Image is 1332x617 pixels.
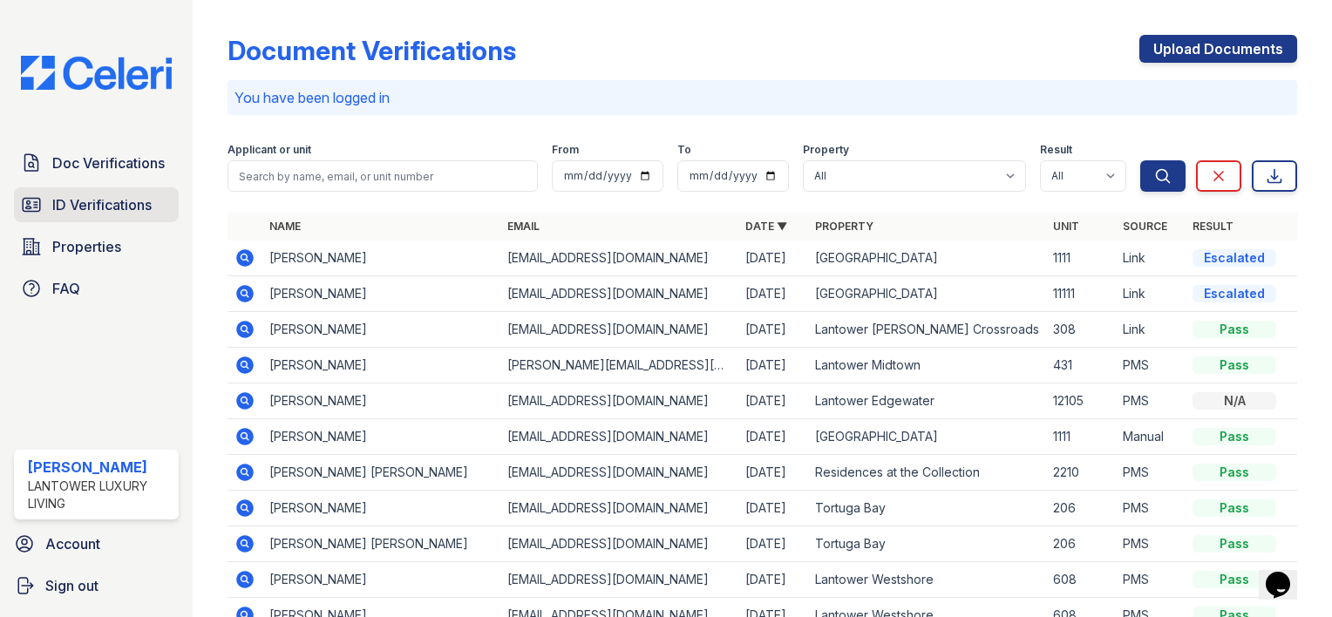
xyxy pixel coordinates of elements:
span: FAQ [52,278,80,299]
div: Document Verifications [228,35,516,66]
td: [DATE] [738,276,808,312]
div: Pass [1193,571,1276,588]
a: Name [269,220,301,233]
div: Pass [1193,356,1276,374]
a: Source [1123,220,1167,233]
td: [DATE] [738,491,808,526]
span: Sign out [45,575,99,596]
td: [PERSON_NAME] [262,419,500,455]
td: 308 [1046,312,1116,348]
img: CE_Logo_Blue-a8612792a0a2168367f1c8372b55b34899dd931a85d93a1a3d3e32e68fde9ad4.png [7,56,186,90]
a: Unit [1053,220,1079,233]
td: 206 [1046,526,1116,562]
a: Doc Verifications [14,146,179,180]
td: 431 [1046,348,1116,383]
div: Pass [1193,464,1276,481]
td: [PERSON_NAME] [262,312,500,348]
td: Link [1116,276,1186,312]
td: [PERSON_NAME] [PERSON_NAME] [262,455,500,491]
p: You have been logged in [234,87,1290,108]
label: Result [1040,143,1072,157]
td: [DATE] [738,312,808,348]
a: Account [7,526,186,561]
span: ID Verifications [52,194,152,215]
a: Upload Documents [1139,35,1297,63]
span: Doc Verifications [52,153,165,173]
td: Lantower Edgewater [808,383,1046,419]
td: [DATE] [738,419,808,455]
td: Lantower [PERSON_NAME] Crossroads [808,312,1046,348]
td: [PERSON_NAME] [262,241,500,276]
label: To [677,143,691,157]
td: PMS [1116,383,1186,419]
td: 2210 [1046,455,1116,491]
td: [PERSON_NAME] [262,276,500,312]
td: 608 [1046,562,1116,598]
td: 11111 [1046,276,1116,312]
td: PMS [1116,562,1186,598]
td: [DATE] [738,383,808,419]
td: Link [1116,241,1186,276]
div: Pass [1193,535,1276,553]
td: Link [1116,312,1186,348]
td: 1111 [1046,419,1116,455]
td: [GEOGRAPHIC_DATA] [808,241,1046,276]
td: [EMAIL_ADDRESS][DOMAIN_NAME] [500,562,738,598]
td: [PERSON_NAME] [262,383,500,419]
td: [EMAIL_ADDRESS][DOMAIN_NAME] [500,241,738,276]
td: [DATE] [738,526,808,562]
td: [DATE] [738,562,808,598]
td: [GEOGRAPHIC_DATA] [808,419,1046,455]
td: [EMAIL_ADDRESS][DOMAIN_NAME] [500,312,738,348]
td: Lantower Westshore [808,562,1046,598]
div: Escalated [1193,249,1276,267]
td: Lantower Midtown [808,348,1046,383]
td: [EMAIL_ADDRESS][DOMAIN_NAME] [500,526,738,562]
td: [GEOGRAPHIC_DATA] [808,276,1046,312]
td: [EMAIL_ADDRESS][DOMAIN_NAME] [500,419,738,455]
td: 206 [1046,491,1116,526]
td: Residences at the Collection [808,455,1046,491]
td: PMS [1116,491,1186,526]
div: Pass [1193,499,1276,517]
td: [EMAIL_ADDRESS][DOMAIN_NAME] [500,383,738,419]
iframe: chat widget [1259,547,1315,600]
a: ID Verifications [14,187,179,222]
td: Tortuga Bay [808,491,1046,526]
td: [EMAIL_ADDRESS][DOMAIN_NAME] [500,455,738,491]
a: Email [507,220,540,233]
td: [PERSON_NAME] [262,348,500,383]
div: [PERSON_NAME] [28,457,172,478]
td: PMS [1116,348,1186,383]
td: Tortuga Bay [808,526,1046,562]
td: [PERSON_NAME] [262,491,500,526]
td: [PERSON_NAME] [PERSON_NAME] [262,526,500,562]
div: N/A [1193,392,1276,410]
td: Manual [1116,419,1186,455]
td: [EMAIL_ADDRESS][DOMAIN_NAME] [500,491,738,526]
label: From [552,143,579,157]
td: [PERSON_NAME][EMAIL_ADDRESS][PERSON_NAME][DOMAIN_NAME] [500,348,738,383]
td: [EMAIL_ADDRESS][DOMAIN_NAME] [500,276,738,312]
td: [DATE] [738,455,808,491]
a: Properties [14,229,179,264]
td: 1111 [1046,241,1116,276]
div: Lantower Luxury Living [28,478,172,512]
div: Pass [1193,321,1276,338]
td: PMS [1116,526,1186,562]
td: [PERSON_NAME] [262,562,500,598]
a: Property [815,220,873,233]
span: Properties [52,236,121,257]
div: Escalated [1193,285,1276,302]
input: Search by name, email, or unit number [228,160,538,192]
td: [DATE] [738,241,808,276]
span: Account [45,533,100,554]
label: Property [803,143,849,157]
td: PMS [1116,455,1186,491]
a: Date ▼ [745,220,787,233]
a: Result [1193,220,1233,233]
label: Applicant or unit [228,143,311,157]
td: 12105 [1046,383,1116,419]
a: Sign out [7,568,186,603]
